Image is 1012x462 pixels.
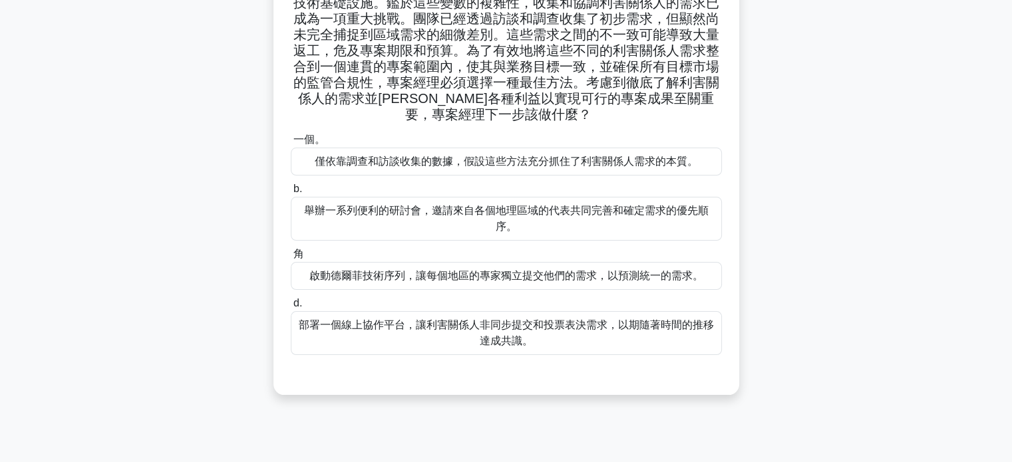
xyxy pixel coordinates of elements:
font: b. [293,183,302,194]
font: d. [293,297,302,308]
font: 僅依靠調查和訪談收集的數據，假設這些方法充分抓住了利害關係人需求的本質。 [315,156,698,167]
font: 一個。 [293,134,325,145]
font: 啟動德爾菲技術序列，讓每個地區的專家獨立提交他們的需求，以預測統一的需求。 [309,270,703,281]
font: 角 [293,248,304,259]
font: 舉辦一系列便利的研討會，邀請來自各個地理區域的代表共同完善和確定需求的優先順序。 [304,205,709,232]
font: 部署一個線上協作平台，讓利害關係人非同步提交和投票表決需求，以期隨著時間的推移達成共識。 [299,319,714,346]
